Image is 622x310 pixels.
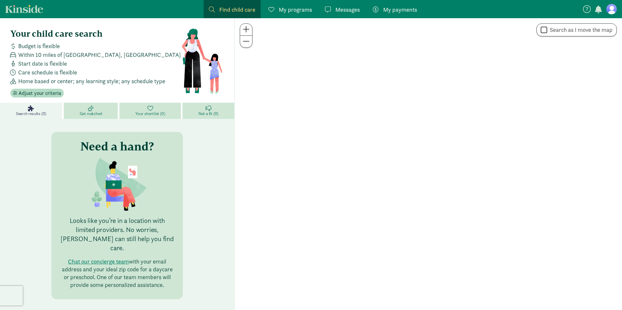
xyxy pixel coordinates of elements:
button: Chat our concierge team [68,258,129,265]
span: Within 10 miles of [GEOGRAPHIC_DATA], [GEOGRAPHIC_DATA] [18,50,181,59]
a: Get matched [64,103,119,119]
a: Not a fit (0) [183,103,234,119]
span: Your shortlist (0) [135,111,165,116]
p: with your email address and your ideal zip code for a daycare or preschool. One of our team membe... [59,258,175,289]
span: Get matched [80,111,102,116]
span: Not a fit (0) [198,111,218,116]
span: Home based or center; any learning style; any schedule type [18,77,165,85]
p: Looks like you’re in a location with limited providers. No worries, [PERSON_NAME] can still help ... [59,216,175,252]
span: Start date is flexible [18,59,67,68]
span: Budget is flexible [18,42,60,50]
span: Search results (0) [16,111,46,116]
span: My payments [383,5,417,14]
h3: Need a hand? [80,140,154,153]
h4: Your child care search [10,29,181,39]
span: Care schedule is flexible [18,68,77,77]
span: Messages [335,5,360,14]
span: Find child care [219,5,255,14]
a: Kinside [5,5,43,13]
span: My programs [279,5,312,14]
button: Adjust your criteria [10,89,64,98]
span: Adjust your criteria [19,89,61,97]
label: Search as I move the map [547,26,613,34]
a: Your shortlist (0) [119,103,183,119]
